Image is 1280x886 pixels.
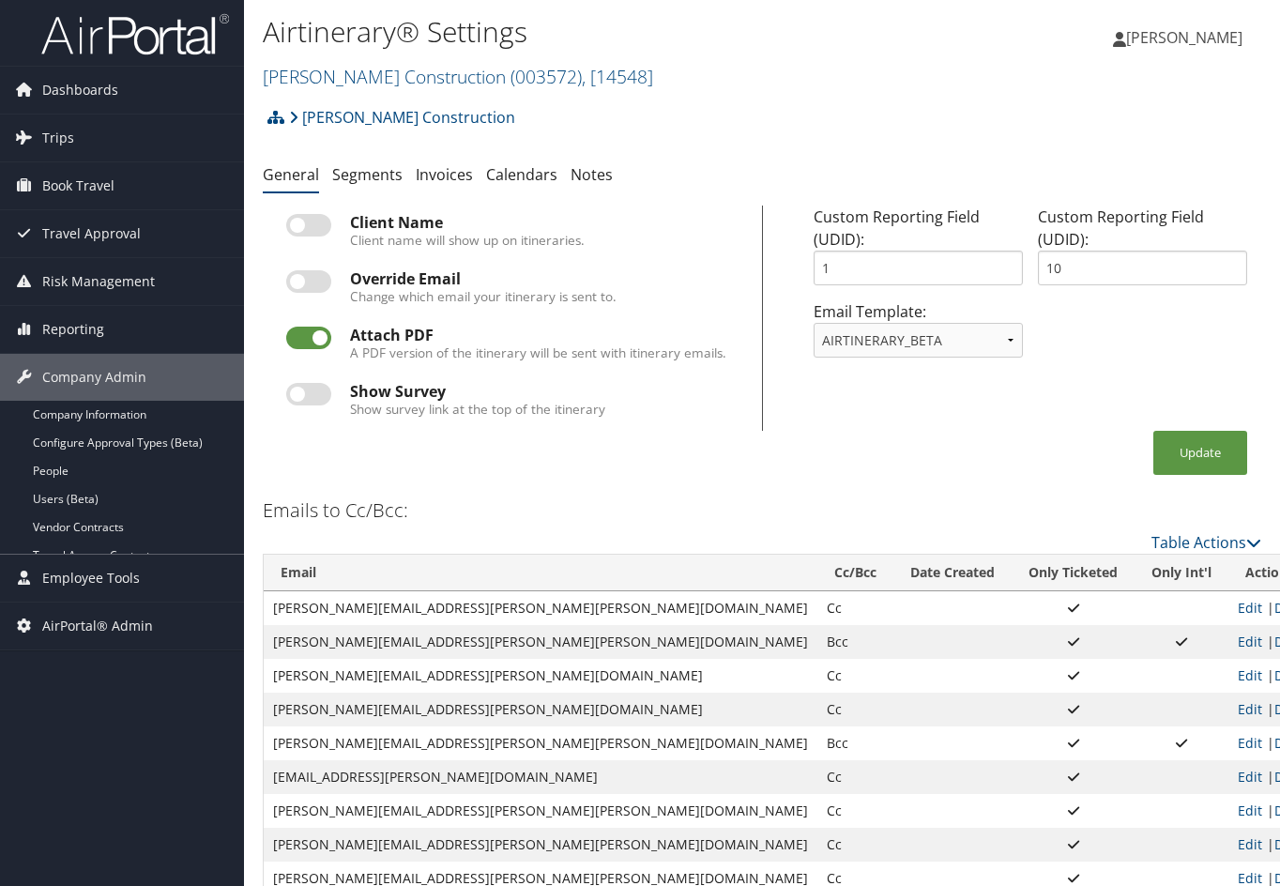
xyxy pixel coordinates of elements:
[42,258,155,305] span: Risk Management
[263,164,319,185] a: General
[1151,532,1261,553] a: Table Actions
[1238,700,1262,718] a: Edit
[582,64,653,89] span: , [ 14548 ]
[1238,768,1262,786] a: Edit
[332,164,403,185] a: Segments
[350,231,585,250] label: Client name will show up on itineraries.
[264,591,817,625] td: [PERSON_NAME][EMAIL_ADDRESS][PERSON_NAME][PERSON_NAME][DOMAIN_NAME]
[350,270,739,287] div: Override Email
[817,693,893,726] td: Cc
[486,164,557,185] a: Calendars
[42,162,114,209] span: Book Travel
[1238,734,1262,752] a: Edit
[263,12,928,52] h1: Airtinerary® Settings
[817,828,893,862] td: Cc
[806,206,1030,300] div: Custom Reporting Field (UDID):
[893,555,1012,591] th: Date Created: activate to sort column ascending
[1238,835,1262,853] a: Edit
[817,794,893,828] td: Cc
[1113,9,1261,66] a: [PERSON_NAME]
[817,726,893,760] td: Bcc
[350,214,739,231] div: Client Name
[42,354,146,401] span: Company Admin
[264,659,817,693] td: [PERSON_NAME][EMAIL_ADDRESS][PERSON_NAME][DOMAIN_NAME]
[42,210,141,257] span: Travel Approval
[1030,206,1255,300] div: Custom Reporting Field (UDID):
[817,760,893,794] td: Cc
[817,659,893,693] td: Cc
[263,64,653,89] a: [PERSON_NAME] Construction
[416,164,473,185] a: Invoices
[42,115,74,161] span: Trips
[264,828,817,862] td: [PERSON_NAME][EMAIL_ADDRESS][PERSON_NAME][PERSON_NAME][DOMAIN_NAME]
[264,625,817,659] td: [PERSON_NAME][EMAIL_ADDRESS][PERSON_NAME][PERSON_NAME][DOMAIN_NAME]
[817,555,893,591] th: Cc/Bcc: activate to sort column ascending
[1238,599,1262,617] a: Edit
[510,64,582,89] span: ( 003572 )
[350,287,617,306] label: Change which email your itinerary is sent to.
[1153,431,1247,475] button: Update
[571,164,613,185] a: Notes
[42,555,140,602] span: Employee Tools
[1238,633,1262,650] a: Edit
[41,12,229,56] img: airportal-logo.png
[1135,555,1228,591] th: Only Int'l: activate to sort column ascending
[350,400,605,419] label: Show survey link at the top of the itinerary
[817,591,893,625] td: Cc
[264,726,817,760] td: [PERSON_NAME][EMAIL_ADDRESS][PERSON_NAME][PERSON_NAME][DOMAIN_NAME]
[817,625,893,659] td: Bcc
[42,67,118,114] span: Dashboards
[1126,27,1242,48] span: [PERSON_NAME]
[264,794,817,828] td: [PERSON_NAME][EMAIL_ADDRESS][PERSON_NAME][PERSON_NAME][DOMAIN_NAME]
[264,555,817,591] th: Email: activate to sort column ascending
[42,603,153,649] span: AirPortal® Admin
[350,383,739,400] div: Show Survey
[350,327,739,344] div: Attach PDF
[42,306,104,353] span: Reporting
[1238,802,1262,819] a: Edit
[264,760,817,794] td: [EMAIL_ADDRESS][PERSON_NAME][DOMAIN_NAME]
[289,99,515,136] a: [PERSON_NAME] Construction
[806,300,1030,373] div: Email Template:
[1238,666,1262,684] a: Edit
[350,344,726,362] label: A PDF version of the itinerary will be sent with itinerary emails.
[263,497,408,524] h3: Emails to Cc/Bcc:
[264,693,817,726] td: [PERSON_NAME][EMAIL_ADDRESS][PERSON_NAME][DOMAIN_NAME]
[1012,555,1135,591] th: Only Ticketed: activate to sort column ascending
